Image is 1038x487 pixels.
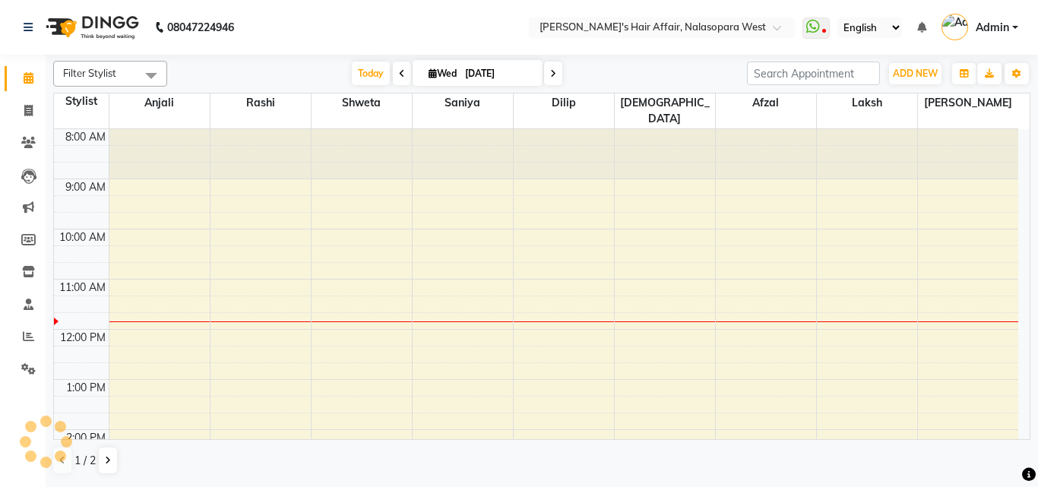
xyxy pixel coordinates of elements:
span: Afzal [716,93,816,112]
span: Today [352,62,390,85]
div: 11:00 AM [56,280,109,296]
span: [PERSON_NAME] [918,93,1019,112]
div: 10:00 AM [56,229,109,245]
span: 1 / 2 [74,453,96,469]
div: Stylist [54,93,109,109]
span: Admin [976,20,1009,36]
span: Shweta [312,93,412,112]
span: Laksh [817,93,917,112]
div: 1:00 PM [63,380,109,396]
div: 12:00 PM [57,330,109,346]
div: 2:00 PM [63,430,109,446]
span: [DEMOGRAPHIC_DATA] [615,93,715,128]
img: Admin [941,14,968,40]
span: Filter Stylist [63,67,116,79]
span: Wed [425,68,460,79]
input: 2025-09-03 [460,62,536,85]
img: logo [39,6,143,49]
span: Rashi [210,93,311,112]
b: 08047224946 [167,6,234,49]
div: 8:00 AM [62,129,109,145]
span: Anjali [109,93,210,112]
input: Search Appointment [747,62,880,85]
button: ADD NEW [889,63,941,84]
span: Saniya [413,93,513,112]
div: 9:00 AM [62,179,109,195]
span: Dilip [514,93,614,112]
span: ADD NEW [893,68,938,79]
